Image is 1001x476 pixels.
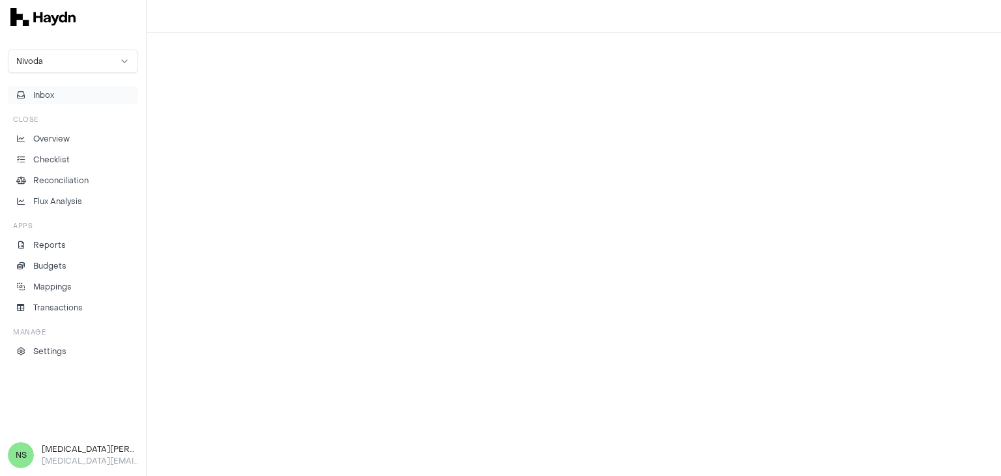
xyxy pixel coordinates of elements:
[10,8,76,26] img: svg+xml,%3c
[13,115,38,125] h3: Close
[8,236,138,254] a: Reports
[42,455,138,467] p: [MEDICAL_DATA][EMAIL_ADDRESS][DOMAIN_NAME]
[33,196,82,207] p: Flux Analysis
[8,130,138,148] a: Overview
[8,171,138,190] a: Reconciliation
[8,299,138,317] a: Transactions
[8,442,34,468] span: NS
[8,192,138,211] a: Flux Analysis
[33,89,54,101] span: Inbox
[8,86,138,104] button: Inbox
[33,302,83,314] p: Transactions
[33,154,70,166] p: Checklist
[33,281,72,293] p: Mappings
[8,151,138,169] a: Checklist
[33,346,66,357] p: Settings
[8,257,138,275] a: Budgets
[8,278,138,296] a: Mappings
[33,260,66,272] p: Budgets
[33,175,89,186] p: Reconciliation
[33,239,66,251] p: Reports
[33,133,70,145] p: Overview
[8,342,138,361] a: Settings
[13,221,33,231] h3: Apps
[13,327,46,337] h3: Manage
[42,443,138,455] h3: [MEDICAL_DATA][PERSON_NAME]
